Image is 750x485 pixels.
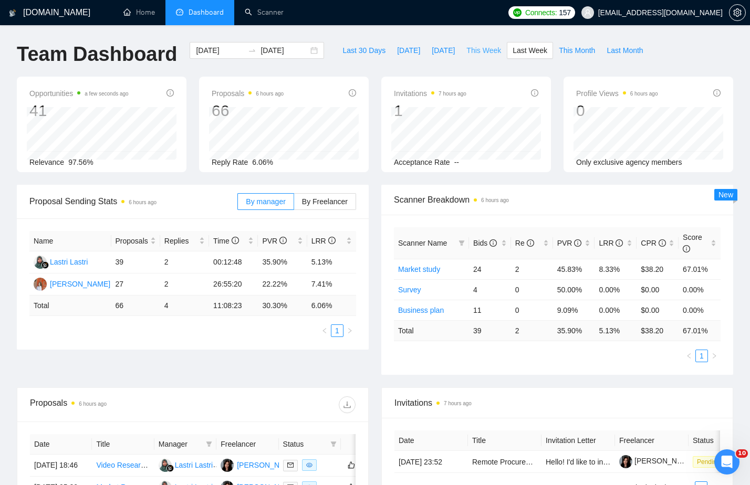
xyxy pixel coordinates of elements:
a: Video Researcher Needed for Collage Installation [96,461,257,469]
span: [DATE] [397,45,420,56]
img: AK [221,459,234,472]
td: 00:12:48 [209,251,258,273]
button: Last Week [507,42,553,59]
span: right [711,353,717,359]
time: 6 hours ago [256,91,284,97]
span: Profile Views [576,87,658,100]
button: This Month [553,42,601,59]
span: left [321,328,328,334]
span: info-circle [531,89,538,97]
th: Freelancer [615,430,689,451]
span: setting [730,8,745,17]
button: Last 30 Days [337,42,391,59]
th: Title [92,434,154,455]
div: 1 [394,101,466,121]
span: Pending [693,456,724,468]
td: 9.09% [553,300,595,320]
span: info-circle [683,245,690,252]
td: 2 [160,251,209,273]
input: End date [261,45,308,56]
span: to [248,46,256,55]
span: Scanner Breakdown [394,193,721,206]
button: Last Month [601,42,649,59]
img: AB [34,278,47,291]
td: 5.13 % [595,320,637,341]
a: searchScanner [245,8,284,17]
time: 7 hours ago [439,91,466,97]
span: Acceptance Rate [394,158,450,166]
span: Bids [473,239,497,247]
span: Re [515,239,534,247]
li: Next Page [708,350,721,362]
img: LL [159,459,172,472]
span: Manager [159,438,202,450]
button: [DATE] [391,42,426,59]
img: LL [34,256,47,269]
td: 30.30 % [258,296,307,316]
td: $0.00 [637,300,679,320]
a: Remote Procurement Specialist Needed [472,458,603,466]
span: 10 [736,449,748,458]
time: 7 hours ago [444,400,472,406]
td: 0 [511,300,553,320]
td: 8.33% [595,259,637,279]
span: filter [456,235,467,251]
iframe: Intercom live chat [714,449,739,475]
li: Previous Page [683,350,695,362]
span: like [348,461,355,469]
span: Scanner Name [398,239,447,247]
span: This Week [466,45,501,56]
td: 39 [469,320,511,341]
th: Invitation Letter [541,430,615,451]
span: Status [283,438,326,450]
span: Proposals [116,235,148,247]
span: filter [204,436,214,452]
span: Last Week [513,45,547,56]
span: By manager [246,197,285,206]
td: 0 [511,279,553,300]
div: 66 [212,101,284,121]
span: Connects: [525,7,557,18]
td: 27 [111,273,160,296]
a: AK[PERSON_NAME] [221,460,297,469]
input: Start date [196,45,244,56]
button: left [683,350,695,362]
button: right [343,324,356,337]
td: 0.00% [595,300,637,320]
td: 45.83% [553,259,595,279]
span: info-circle [527,239,534,247]
td: $38.20 [637,259,679,279]
li: Next Page [343,324,356,337]
span: info-circle [349,89,356,97]
td: 2 [511,259,553,279]
span: filter [206,441,212,447]
button: download [339,396,356,413]
a: Market study [398,265,440,273]
span: info-circle [616,239,623,247]
th: Freelancer [216,434,278,455]
span: New [718,191,733,199]
div: 0 [576,101,658,121]
span: CPR [641,239,665,247]
span: download [339,400,355,409]
button: This Week [461,42,507,59]
span: Replies [164,235,197,247]
img: upwork-logo.png [513,8,522,17]
td: 35.90% [258,251,307,273]
span: Proposal Sending Stats [29,195,237,208]
span: Dashboard [189,8,224,17]
a: Pending [693,457,728,466]
button: left [318,324,331,337]
td: 24 [469,259,511,279]
span: user [584,9,591,16]
td: 50.00% [553,279,595,300]
button: setting [729,4,746,21]
a: homeHome [123,8,155,17]
li: 1 [695,350,708,362]
td: $ 38.20 [637,320,679,341]
img: c1oV3yLnNhHSSXY-kN5g-0FnBm58pJ_1XhJH_oHvHp97NyJPEDcUxN0o8ryCzTec45 [619,455,632,468]
td: Video Researcher Needed for Collage Installation [92,455,154,477]
span: PVR [557,239,582,247]
a: LLLastri Lastri [34,257,88,266]
a: [PERSON_NAME] [619,457,695,465]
